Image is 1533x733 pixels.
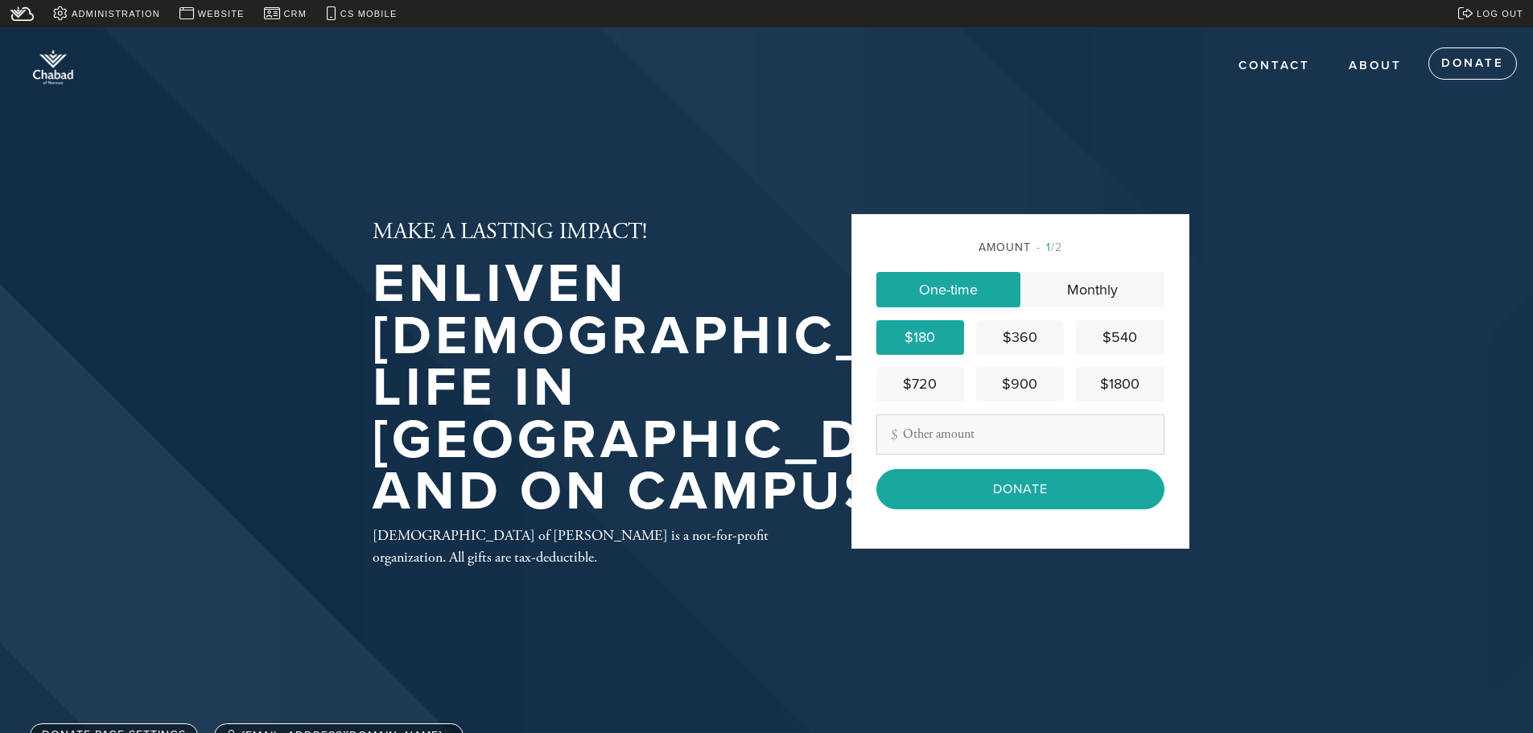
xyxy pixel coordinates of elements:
[1428,47,1517,80] a: Donate
[876,320,964,355] a: $180
[1337,51,1414,81] a: About
[24,35,82,93] img: of_Norman-whiteTop.png
[373,219,1045,246] h2: MAKE A LASTING IMPACT!
[876,367,964,402] a: $720
[1076,367,1164,402] a: $1800
[1226,51,1322,81] a: Contact
[876,469,1164,509] input: Donate
[1082,373,1157,395] div: $1800
[876,272,1020,307] a: One-time
[883,373,958,395] div: $720
[198,7,245,21] span: Website
[72,7,160,21] span: Administration
[976,367,1064,402] a: $900
[373,258,1045,518] h1: Enliven [DEMOGRAPHIC_DATA] life in [GEOGRAPHIC_DATA] and on Campus!
[373,525,799,568] div: [DEMOGRAPHIC_DATA] of [PERSON_NAME] is a not-for-profit organization. All gifts are tax-deductible.
[1076,320,1164,355] a: $540
[876,239,1164,256] div: Amount
[1082,327,1157,348] div: $540
[983,373,1057,395] div: $900
[1477,7,1523,21] span: Log out
[883,327,958,348] div: $180
[1046,241,1051,254] span: 1
[1036,241,1062,254] span: /2
[1020,272,1164,307] a: Monthly
[876,414,1164,455] input: Other amount
[283,7,307,21] span: CRM
[340,7,398,21] span: CS Mobile
[983,327,1057,348] div: $360
[976,320,1064,355] a: $360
